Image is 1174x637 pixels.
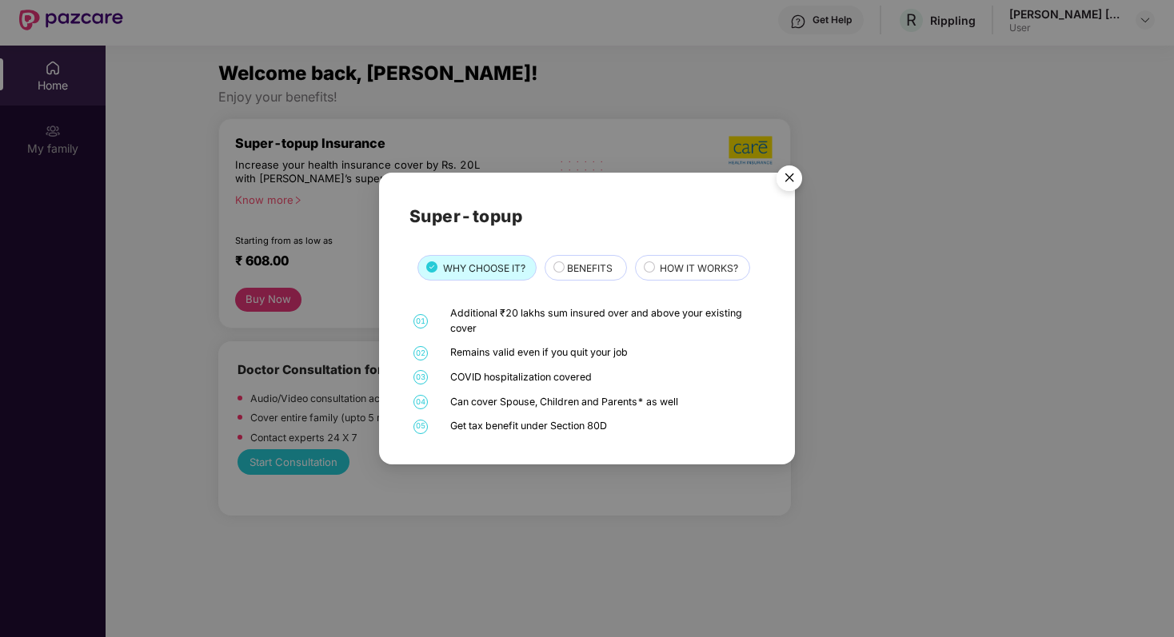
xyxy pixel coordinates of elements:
span: 02 [413,346,428,360]
span: 01 [413,314,428,328]
div: Get tax benefit under Section 80D [450,419,761,434]
button: Close [767,157,810,201]
div: Additional ₹20 lakhs sum insured over and above your existing cover [450,306,761,336]
span: 05 [413,420,428,434]
div: Can cover Spouse, Children and Parents* as well [450,395,761,410]
span: 04 [413,395,428,409]
span: WHY CHOOSE IT? [443,261,525,276]
div: COVID hospitalization covered [450,370,761,385]
div: Remains valid even if you quit your job [450,345,761,360]
span: BENEFITS [567,261,613,276]
span: HOW IT WORKS? [660,261,738,276]
h2: Super-topup [409,203,765,229]
span: 03 [413,370,428,384]
img: svg+xml;base64,PHN2ZyB4bWxucz0iaHR0cDovL3d3dy53My5vcmcvMjAwMC9zdmciIHdpZHRoPSI1NiIgaGVpZ2h0PSI1Ni... [767,158,812,203]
